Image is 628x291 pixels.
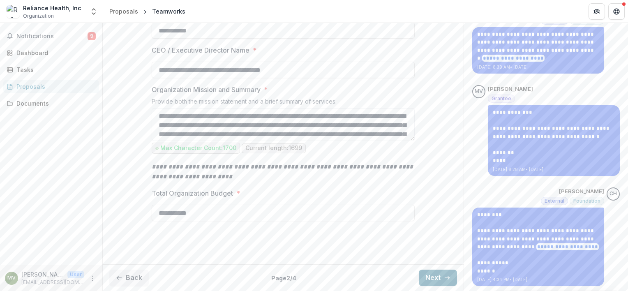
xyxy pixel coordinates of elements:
span: 9 [88,32,96,40]
button: Get Help [608,3,625,20]
div: Reliance Health, Inc [23,4,81,12]
span: Grantee [492,96,511,102]
button: More [88,273,97,283]
img: Reliance Health, Inc [7,5,20,18]
p: CEO / Executive Director Name [152,45,249,55]
button: Next [419,270,457,286]
div: Carli Herz [610,191,617,196]
p: Max Character Count: 1700 [160,145,236,152]
div: Dashboard [16,48,92,57]
p: Current length: 1699 [245,145,302,152]
div: Mike Van Vlaenderen [475,89,483,94]
div: Proposals [109,7,138,16]
a: Dashboard [3,46,99,60]
div: Documents [16,99,92,108]
p: Page 2 / 4 [271,274,296,282]
div: Proposals [16,82,92,91]
p: [PERSON_NAME] [21,270,64,279]
p: [DATE] 8:39 AM • [DATE] [477,64,599,70]
p: [PERSON_NAME] [488,85,533,93]
p: [PERSON_NAME] [559,187,604,196]
p: Total Organization Budget [152,188,233,198]
a: Tasks [3,63,99,76]
a: Documents [3,97,99,110]
div: Mike Van Vlaenderen [7,275,16,281]
button: Back [109,270,149,286]
div: Teamworks [152,7,185,16]
button: Open entity switcher [88,3,99,20]
p: User [67,271,84,278]
nav: breadcrumb [106,5,189,17]
span: Organization [23,12,54,20]
span: Notifications [16,33,88,40]
p: [EMAIL_ADDRESS][DOMAIN_NAME] [21,279,84,286]
p: Organization Mission and Summary [152,85,261,95]
span: External [545,198,564,204]
button: Partners [589,3,605,20]
a: Proposals [106,5,141,17]
button: Notifications9 [3,30,99,43]
span: Foundation [573,198,600,204]
div: Provide both the mission statement and a brief summary of services. [152,98,415,108]
p: [DATE] 4:34 PM • [DATE] [477,277,599,283]
p: [DATE] 8:28 AM • [DATE] [493,166,615,173]
a: Proposals [3,80,99,93]
div: Tasks [16,65,92,74]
